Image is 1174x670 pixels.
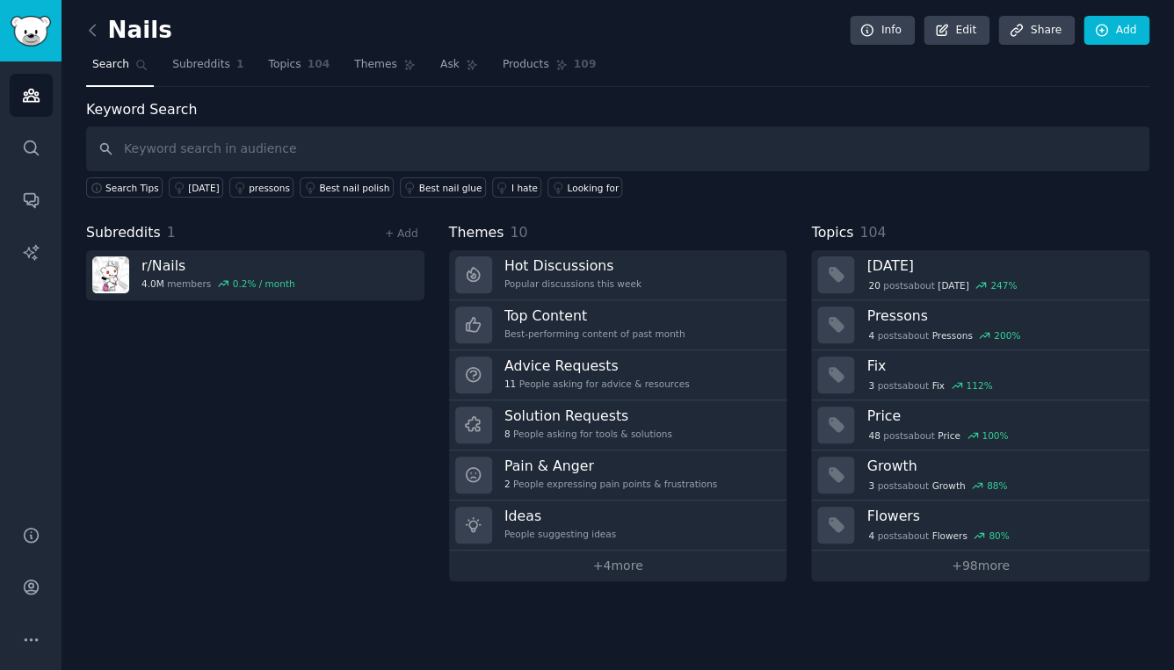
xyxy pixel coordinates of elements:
[931,530,967,542] span: Flowers
[866,457,1137,475] h3: Growth
[938,279,969,292] span: [DATE]
[268,57,301,73] span: Topics
[982,429,1008,442] div: 100 %
[866,256,1137,275] h3: [DATE]
[308,57,330,73] span: 104
[86,250,424,300] a: r/Nails4.0Mmembers0.2% / month
[868,379,874,392] span: 3
[233,277,295,290] div: 0.2 % / month
[166,51,250,87] a: Subreddits1
[866,528,1011,544] div: post s about
[989,530,1009,542] div: 80 %
[866,277,1018,293] div: post s about
[354,57,397,73] span: Themes
[811,350,1149,400] a: Fix3postsaboutFix112%
[496,51,602,87] a: Products109
[504,428,672,440] div: People asking for tools & solutions
[449,400,787,450] a: Solution Requests8People asking for tools & solutions
[504,277,641,290] div: Popular discussions this week
[141,277,295,290] div: members
[938,429,960,442] span: Price
[868,329,874,342] span: 4
[931,479,965,492] span: Growth
[449,300,787,350] a: Top ContentBest-performing content of past month
[510,224,527,241] span: 10
[262,51,336,87] a: Topics104
[504,357,690,375] h3: Advice Requests
[504,306,685,325] h3: Top Content
[300,177,393,198] a: Best nail polish
[504,478,717,490] div: People expressing pain points & frustrations
[547,177,622,198] a: Looking for
[385,227,418,240] a: + Add
[511,182,538,194] div: I hate
[811,501,1149,551] a: Flowers4postsaboutFlowers80%
[92,256,129,293] img: Nails
[86,177,163,198] button: Search Tips
[859,224,886,241] span: 104
[868,479,874,492] span: 3
[811,300,1149,350] a: Pressons4postsaboutPressons200%
[504,328,685,340] div: Best-performing content of past month
[236,57,244,73] span: 1
[868,279,880,292] span: 20
[567,182,619,194] div: Looking for
[866,378,994,393] div: post s about
[141,277,164,290] span: 4.0M
[503,57,549,73] span: Products
[92,57,129,73] span: Search
[966,379,992,392] div: 112 %
[249,182,290,194] div: pressons
[449,350,787,400] a: Advice Requests11People asking for advice & resources
[86,101,197,118] label: Keyword Search
[868,530,874,542] span: 4
[866,478,1009,493] div: post s about
[811,450,1149,501] a: Growth3postsaboutGrowth88%
[86,51,154,87] a: Search
[994,329,1020,342] div: 200 %
[504,478,511,490] span: 2
[86,126,1149,171] input: Keyword search in audience
[866,357,1137,375] h3: Fix
[574,57,597,73] span: 109
[998,16,1074,46] a: Share
[172,57,230,73] span: Subreddits
[811,551,1149,581] a: +98more
[504,428,511,440] span: 8
[141,256,295,275] h3: r/ Nails
[449,450,787,501] a: Pain & Anger2People expressing pain points & frustrations
[987,479,1007,492] div: 88 %
[400,177,486,198] a: Best nail glue
[348,51,422,87] a: Themes
[504,457,717,475] h3: Pain & Anger
[11,16,51,47] img: GummySearch logo
[86,222,161,244] span: Subreddits
[1083,16,1149,46] a: Add
[105,182,159,194] span: Search Tips
[990,279,1017,292] div: 247 %
[866,328,1021,343] div: post s about
[434,51,484,87] a: Ask
[811,400,1149,450] a: Price48postsaboutPrice100%
[931,329,972,342] span: Pressons
[504,378,516,390] span: 11
[504,407,672,425] h3: Solution Requests
[169,177,223,198] a: [DATE]
[850,16,915,46] a: Info
[86,17,172,45] h2: Nails
[449,222,504,244] span: Themes
[188,182,220,194] div: [DATE]
[419,182,482,194] div: Best nail glue
[440,57,460,73] span: Ask
[229,177,293,198] a: pressons
[868,429,880,442] span: 48
[449,501,787,551] a: IdeasPeople suggesting ideas
[492,177,542,198] a: I hate
[319,182,389,194] div: Best nail polish
[167,224,176,241] span: 1
[449,250,787,300] a: Hot DiscussionsPopular discussions this week
[504,256,641,275] h3: Hot Discussions
[504,528,616,540] div: People suggesting ideas
[866,407,1137,425] h3: Price
[811,250,1149,300] a: [DATE]20postsabout[DATE]247%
